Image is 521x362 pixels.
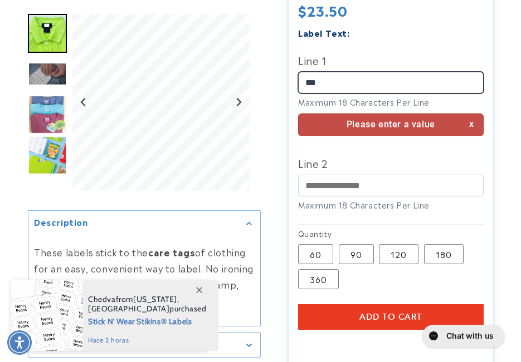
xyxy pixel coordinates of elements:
span: $23.50 [298,2,348,19]
legend: Quantity [298,228,333,239]
div: Please enter a value [298,113,484,136]
label: 360 [298,269,339,289]
div: Go to slide 5 [28,136,67,175]
div: Go to slide 3 [28,54,67,93]
button: Add to cart [298,304,484,330]
div: Maximum 18 Characters Per Line [298,199,484,211]
button: Previous slide [76,95,91,110]
span: [GEOGRAPHIC_DATA] [88,304,169,314]
span: [US_STATE] [133,294,177,304]
div: Go to slide 2 [28,14,67,53]
div: Go to slide 4 [28,95,67,134]
label: 90 [339,244,374,264]
span: from , purchased [88,295,207,314]
label: 60 [298,244,333,264]
iframe: Gorgias live chat messenger [417,321,510,351]
div: Go to slide 6 [28,176,67,215]
label: Label Text: [298,26,350,39]
button: Next slide [231,95,246,110]
summary: Description [28,211,260,236]
img: Stick N' Wear® Labels - Label Land [28,95,67,134]
img: Stick N' Wear® Labels - Label Land [28,176,67,215]
h2: Description [34,216,88,227]
span: Chedva [88,294,116,304]
span: hace 2 horas [88,335,207,345]
label: 120 [379,244,418,264]
p: These labels stick to the of clothing for an easy, convenient way to label. No ironing or sewing!... [34,244,255,308]
label: Line 1 [298,51,484,69]
strong: care tags [148,245,195,259]
div: Maximum 18 Characters Per Line [298,96,484,108]
span: Add to cart [359,312,422,322]
label: 180 [424,244,464,264]
label: Line 2 [298,154,484,172]
div: Accessibility Menu [7,330,32,355]
img: Stick N' Wear® Labels - Label Land [28,14,67,53]
span: Stick N' Wear Stikins® Labels [88,314,207,328]
img: null [28,62,67,85]
img: Stick N' Wear® Labels - Label Land [28,136,67,175]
